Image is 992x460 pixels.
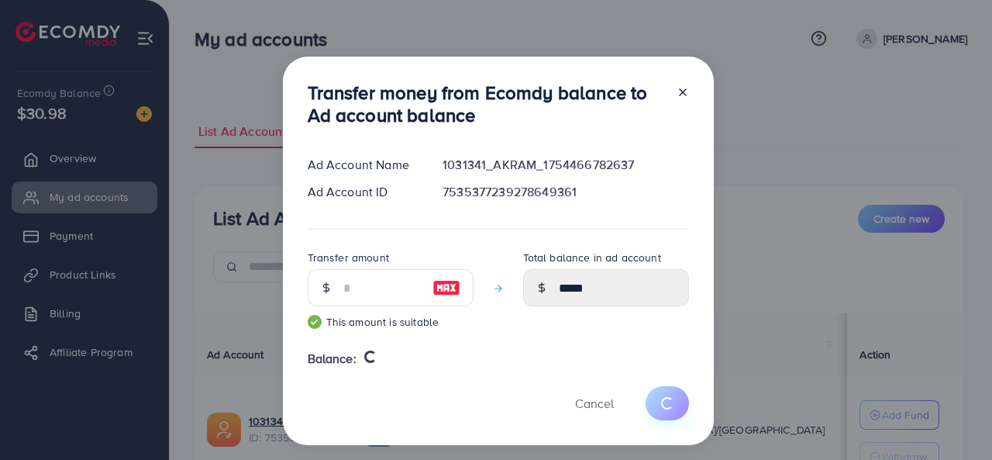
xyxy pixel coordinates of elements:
[430,156,701,174] div: 1031341_AKRAM_1754466782637
[308,350,356,368] span: Balance:
[430,183,701,201] div: 7535377239278649361
[575,395,614,412] span: Cancel
[432,278,460,297] img: image
[308,315,322,329] img: guide
[308,250,389,265] label: Transfer amount
[308,314,474,330] small: This amount is suitable
[523,250,661,265] label: Total balance in ad account
[308,81,664,126] h3: Transfer money from Ecomdy balance to Ad account balance
[926,390,980,448] iframe: Chat
[295,183,431,201] div: Ad Account ID
[556,386,633,420] button: Cancel
[295,156,431,174] div: Ad Account Name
